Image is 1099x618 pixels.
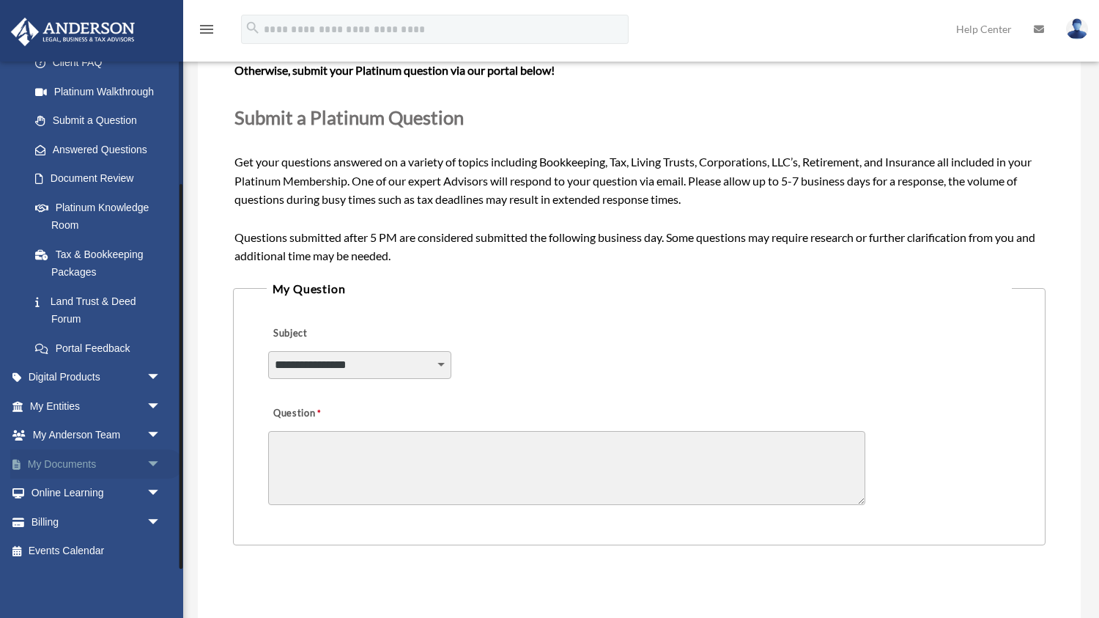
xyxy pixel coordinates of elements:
[268,324,407,345] label: Subject
[10,507,183,537] a: Billingarrow_drop_down
[147,363,176,393] span: arrow_drop_down
[21,77,183,106] a: Platinum Walkthrough
[198,26,215,38] a: menu
[147,507,176,537] span: arrow_drop_down
[21,240,183,287] a: Tax & Bookkeeping Packages
[234,4,1044,263] span: Get your questions answered on a variety of topics including Bookkeeping, Tax, Living Trusts, Cor...
[21,193,183,240] a: Platinum Knowledge Room
[234,106,464,128] span: Submit a Platinum Question
[147,479,176,509] span: arrow_drop_down
[198,21,215,38] i: menu
[21,48,183,78] a: Client FAQ
[10,479,183,508] a: Online Learningarrow_drop_down
[21,106,176,136] a: Submit a Question
[10,421,183,450] a: My Anderson Teamarrow_drop_down
[245,20,261,36] i: search
[7,18,139,46] img: Anderson Advisors Platinum Portal
[21,287,183,334] a: Land Trust & Deed Forum
[267,279,1013,299] legend: My Question
[21,135,183,164] a: Answered Questions
[21,334,183,363] a: Portal Feedback
[10,449,183,479] a: My Documentsarrow_drop_down
[10,363,183,392] a: Digital Productsarrow_drop_down
[21,164,183,194] a: Document Review
[10,391,183,421] a: My Entitiesarrow_drop_down
[234,63,555,77] b: Otherwise, submit your Platinum question via our portal below!
[10,537,183,566] a: Events Calendar
[1066,18,1088,40] img: User Pic
[268,404,382,424] label: Question
[147,449,176,479] span: arrow_drop_down
[147,391,176,422] span: arrow_drop_down
[147,421,176,451] span: arrow_drop_down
